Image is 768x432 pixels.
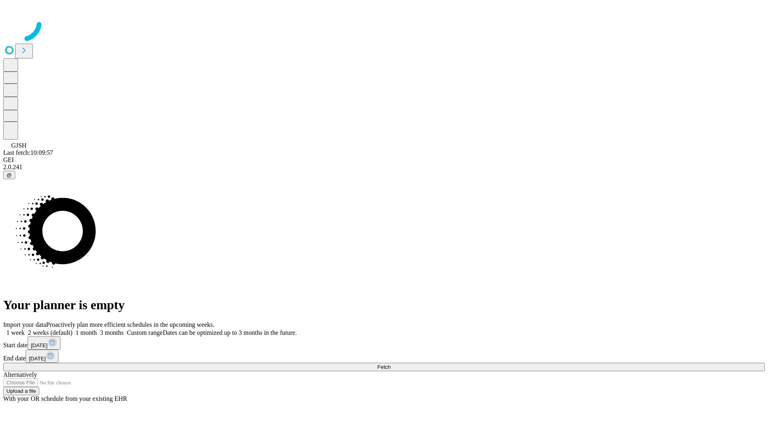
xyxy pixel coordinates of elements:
[3,350,765,363] div: End date
[31,342,48,348] span: [DATE]
[46,321,214,328] span: Proactively plan more efficient schedules in the upcoming weeks.
[3,149,53,156] span: Last fetch: 10:09:57
[29,356,46,362] span: [DATE]
[3,156,765,164] div: GEI
[6,329,25,336] span: 1 week
[3,171,15,179] button: @
[26,350,58,363] button: [DATE]
[76,329,97,336] span: 1 month
[163,329,297,336] span: Dates can be optimized up to 3 months in the future.
[100,329,124,336] span: 3 months
[3,336,765,350] div: Start date
[3,395,127,402] span: With your OR schedule from your existing EHR
[3,164,765,171] div: 2.0.241
[377,364,390,370] span: Fetch
[3,387,39,395] button: Upload a file
[11,142,26,149] span: GJSH
[28,336,60,350] button: [DATE]
[3,321,46,328] span: Import your data
[3,363,765,371] button: Fetch
[6,172,12,178] span: @
[28,329,72,336] span: 2 weeks (default)
[3,371,37,378] span: Alternatively
[3,298,765,312] h1: Your planner is empty
[127,329,162,336] span: Custom range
